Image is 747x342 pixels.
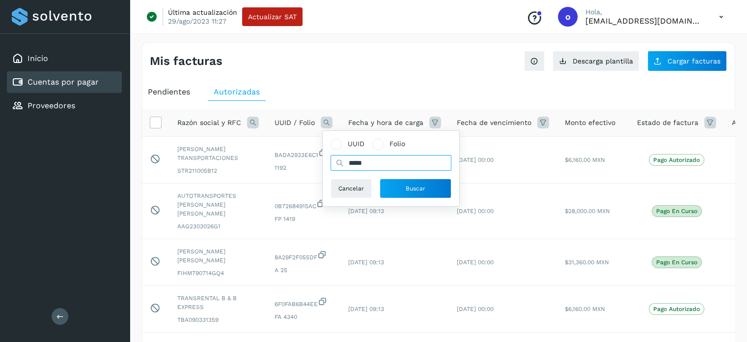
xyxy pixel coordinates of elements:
[7,71,122,93] div: Cuentas por pagar
[177,222,259,231] span: AAG2303026G1
[553,51,639,71] button: Descarga plantilla
[28,54,48,63] a: Inicio
[177,269,259,278] span: FIHM790714GQ4
[28,77,99,87] a: Cuentas por pagar
[28,101,75,110] a: Proveedores
[7,48,122,69] div: Inicio
[656,208,697,215] p: Pago en curso
[457,259,494,266] span: [DATE] 00:00
[667,58,720,64] span: Cargar facturas
[653,156,700,163] p: Pago Autorizado
[177,118,241,128] span: Razón social y RFC
[7,95,122,117] div: Proveedores
[653,306,700,312] p: Pago Autorizado
[177,166,259,175] span: STR211005B12
[177,145,259,162] span: [PERSON_NAME] TRANSPORTACIONES
[275,148,332,159] span: BADA2933E6C1
[457,156,494,163] span: [DATE] 00:00
[585,16,703,26] p: orlando@rfllogistics.com.mx
[647,51,727,71] button: Cargar facturas
[585,8,703,16] p: Hola,
[177,315,259,324] span: TBA090331359
[214,87,260,96] span: Autorizadas
[565,259,609,266] span: $31,360.00 MXN
[348,118,423,128] span: Fecha y hora de carga
[177,191,259,218] span: AUTOTRANSPORTES [PERSON_NAME] [PERSON_NAME]
[457,208,494,215] span: [DATE] 00:00
[242,7,303,26] button: Actualizar SAT
[275,163,332,172] span: 1192
[275,266,332,275] span: A 25
[275,118,315,128] span: UUID / Folio
[177,247,259,265] span: [PERSON_NAME] [PERSON_NAME]
[565,306,605,312] span: $6,160.00 MXN
[457,118,531,128] span: Fecha de vencimiento
[275,250,332,262] span: 8A29F2F055DF
[275,215,332,223] span: FP 1419
[177,294,259,311] span: TRANSRENTAL B & B EXPRESS
[168,8,237,17] p: Última actualización
[348,208,384,215] span: [DATE] 09:13
[148,87,190,96] span: Pendientes
[348,259,384,266] span: [DATE] 09:13
[565,156,605,163] span: $6,160.00 MXN
[457,306,494,312] span: [DATE] 00:00
[637,118,698,128] span: Estado de factura
[275,297,332,309] span: 6F0FAB6B44EE
[150,54,222,68] h4: Mis facturas
[275,312,332,321] span: FA 4340
[656,259,697,266] p: Pago en curso
[565,118,615,128] span: Monto efectivo
[168,17,226,26] p: 29/ago/2023 11:27
[348,306,384,312] span: [DATE] 09:13
[565,208,610,215] span: $28,000.00 MXN
[275,199,332,211] span: 0B72684915AC
[248,13,297,20] span: Actualizar SAT
[573,58,633,64] span: Descarga plantilla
